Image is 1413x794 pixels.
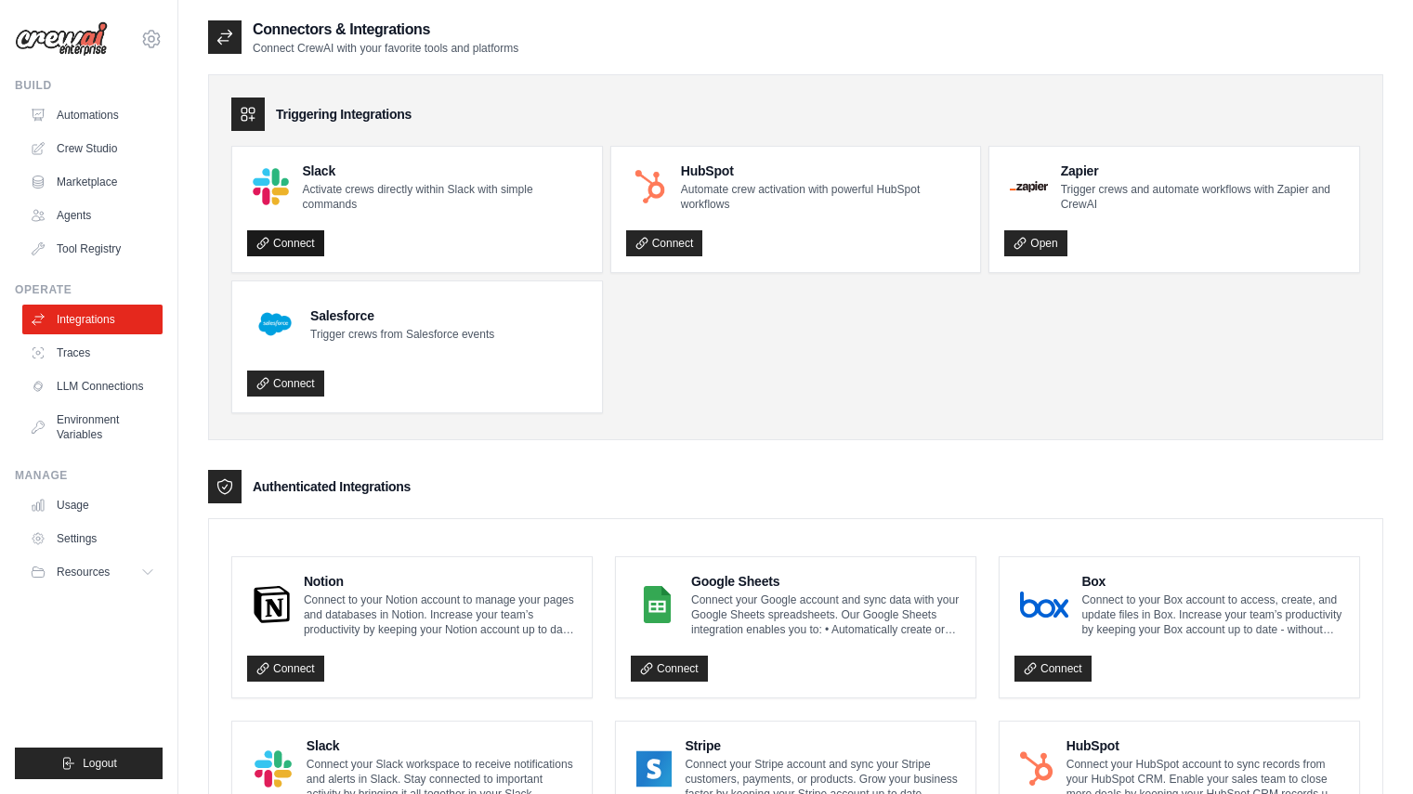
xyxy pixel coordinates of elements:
[253,41,518,56] p: Connect CrewAI with your favorite tools and platforms
[247,656,324,682] a: Connect
[1066,736,1344,755] h4: HubSpot
[691,592,961,637] p: Connect your Google account and sync data with your Google Sheets spreadsheets. Our Google Sheets...
[276,105,412,124] h3: Triggering Integrations
[15,21,108,57] img: Logo
[253,302,297,346] img: Salesforce Logo
[631,656,708,682] a: Connect
[253,477,411,496] h3: Authenticated Integrations
[15,468,163,483] div: Manage
[681,182,966,212] p: Automate crew activation with powerful HubSpot workflows
[307,736,577,755] h4: Slack
[22,490,163,520] a: Usage
[22,405,163,449] a: Environment Variables
[22,305,163,334] a: Integrations
[310,327,494,342] p: Trigger crews from Salesforce events
[304,572,577,591] h4: Notion
[691,572,961,591] h4: Google Sheets
[636,586,678,623] img: Google Sheets Logo
[22,524,163,553] a: Settings
[57,565,110,579] span: Resources
[15,748,163,779] button: Logout
[304,592,577,637] p: Connect to your Notion account to manage your pages and databases in Notion. Increase your team’s...
[681,162,966,180] h4: HubSpot
[636,750,672,787] img: Stripe Logo
[632,168,668,204] img: HubSpot Logo
[253,586,291,623] img: Notion Logo
[302,162,586,180] h4: Slack
[253,168,289,204] img: Slack Logo
[22,201,163,230] a: Agents
[1014,656,1092,682] a: Connect
[253,750,294,787] img: Slack Logo
[1010,181,1047,192] img: Zapier Logo
[1020,750,1053,787] img: HubSpot Logo
[1061,182,1344,212] p: Trigger crews and automate workflows with Zapier and CrewAI
[247,371,324,397] a: Connect
[253,19,518,41] h2: Connectors & Integrations
[302,182,586,212] p: Activate crews directly within Slack with simple commands
[1004,230,1066,256] a: Open
[83,756,117,771] span: Logout
[22,167,163,197] a: Marketplace
[22,338,163,368] a: Traces
[247,230,324,256] a: Connect
[1061,162,1344,180] h4: Zapier
[15,78,163,93] div: Build
[1081,592,1344,637] p: Connect to your Box account to access, create, and update files in Box. Increase your team’s prod...
[22,371,163,401] a: LLM Connections
[310,306,494,325] h4: Salesforce
[22,557,163,587] button: Resources
[22,134,163,163] a: Crew Studio
[1020,586,1068,623] img: Box Logo
[22,234,163,264] a: Tool Registry
[15,282,163,297] div: Operate
[1081,572,1344,591] h4: Box
[685,736,961,755] h4: Stripe
[626,230,703,256] a: Connect
[22,100,163,130] a: Automations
